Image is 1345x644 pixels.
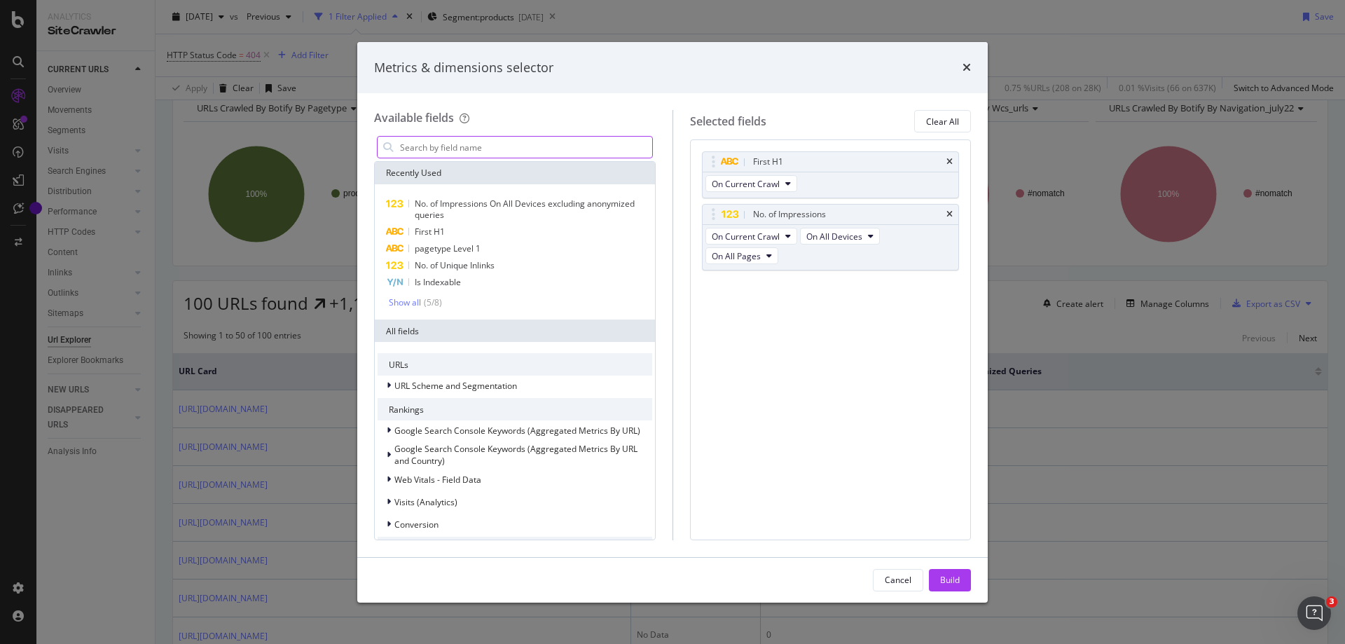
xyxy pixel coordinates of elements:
span: No. of Unique Inlinks [415,259,495,271]
span: On All Pages [712,250,761,262]
div: All fields [375,320,655,342]
div: No. of Impressions [753,207,826,221]
iframe: Intercom live chat [1297,596,1331,630]
div: Show all [389,298,421,308]
span: On Current Crawl [712,178,780,190]
button: Send a message… [240,453,263,476]
div: [DATE] [11,33,269,52]
div: Crawlability [378,537,652,559]
button: Home [219,6,246,32]
span: pagetype Level 1 [415,242,481,254]
img: Profile image for Customer Support [40,8,62,30]
p: The team can also help [68,18,174,32]
div: Recently Used [375,162,655,184]
span: On Current Crawl [712,231,780,242]
button: Scroll to bottom [128,397,152,420]
button: On Current Crawl [705,228,797,245]
span: Is Indexable [415,276,461,288]
div: Selected fields [690,114,766,130]
button: Gif picker [44,459,55,470]
button: Emoji picker [22,459,33,470]
div: times [946,210,953,219]
div: First H1timesOn Current Crawl [702,151,960,198]
div: Cancel [885,574,911,586]
button: Start recording [89,459,100,470]
div: First H1 [753,155,783,169]
div: Available fields [374,110,454,125]
input: Search by field name [399,137,652,158]
span: Google Search Console Keywords (Aggregated Metrics By URL and Country) [394,443,637,467]
div: No. of ImpressionstimesOn Current CrawlOn All DevicesOn All Pages [702,204,960,270]
button: Cancel [873,569,923,591]
div: modal [357,42,988,603]
span: On All Devices [806,231,862,242]
div: times [963,59,971,77]
div: However, you can work around this limitation by creating more detailed reports in Keywords Explor... [22,247,258,425]
span: 3 [1326,596,1337,608]
div: Yes it's a standard way of displaying keyword clicks and impressions differences in RealKeywords ... [50,52,269,137]
div: Rankings [378,398,652,420]
button: On All Pages [705,247,778,264]
span: Web Vitals - Field Data [394,474,481,486]
button: Upload attachment [67,459,78,470]
span: Scroll badge [143,395,154,406]
div: Clear All [926,116,959,128]
button: Clear All [914,110,971,132]
span: Google Search Console Keywords (Aggregated Metrics By URL) [394,425,640,437]
span: No. of Impressions On All Devices excluding anonymized queries [415,198,635,221]
div: times [946,158,953,166]
button: go back [9,6,36,32]
span: Visits (Analytics) [394,496,457,508]
div: Build [940,574,960,586]
span: Conversion [394,519,439,530]
div: Metrics & dimensions selector [374,59,553,77]
div: Yes it's a standard way of displaying keyword clicks and impressions differences in RealKeywords ... [62,60,258,129]
button: On Current Crawl [705,175,797,192]
span: First H1 [415,226,445,238]
div: ( 5 / 8 ) [421,296,442,308]
div: URLs [378,353,652,376]
a: Source reference 9276016: [57,228,69,239]
div: Rachel says… [11,52,269,149]
textarea: Message… [12,430,268,453]
button: On All Devices [800,228,880,245]
h1: Customer Support [68,7,169,18]
span: URL Scheme and Segmentation [394,380,517,392]
div: Close [246,6,271,31]
div: Based on our current RealKeywords functionality, there isn't a built-in option to customize the p... [11,149,269,626]
div: Based on our current RealKeywords functionality, there isn't a built-in option to customize the p... [22,157,258,240]
button: Build [929,569,971,591]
